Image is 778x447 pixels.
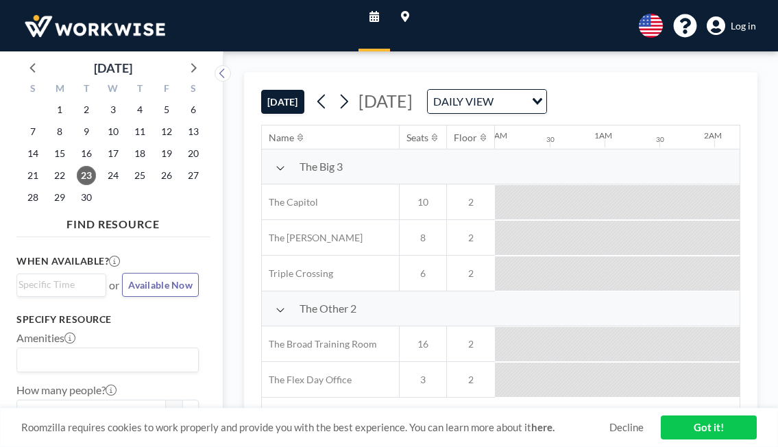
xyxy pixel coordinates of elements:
span: Triple Crossing [262,267,333,280]
span: Thursday, September 25, 2025 [130,166,149,185]
span: Available Now [128,279,193,291]
div: Search for option [17,274,106,295]
div: [DATE] [94,58,132,77]
span: Saturday, September 13, 2025 [184,122,203,141]
span: Saturday, September 27, 2025 [184,166,203,185]
span: Wednesday, September 24, 2025 [104,166,123,185]
input: Search for option [19,277,98,292]
span: Tuesday, September 23, 2025 [77,166,96,185]
div: 30 [546,135,555,144]
span: Monday, September 15, 2025 [50,144,69,163]
span: Tuesday, September 2, 2025 [77,100,96,119]
span: 16 [400,338,446,350]
div: 2AM [704,130,722,141]
span: The Capitol [262,196,318,208]
span: Monday, September 1, 2025 [50,100,69,119]
div: M [47,81,73,99]
span: Friday, September 19, 2025 [157,144,176,163]
a: Log in [707,16,756,36]
span: 2 [447,196,495,208]
span: 2 [447,374,495,386]
div: Search for option [428,90,546,113]
span: Sunday, September 21, 2025 [23,166,42,185]
div: S [180,81,206,99]
a: here. [531,421,555,433]
button: + [182,400,199,423]
span: Saturday, September 6, 2025 [184,100,203,119]
div: T [126,81,153,99]
span: 2 [447,267,495,280]
span: Monday, September 22, 2025 [50,166,69,185]
span: or [109,278,119,292]
div: 1AM [594,130,612,141]
span: Friday, September 12, 2025 [157,122,176,141]
span: Roomzilla requires cookies to work properly and provide you with the best experience. You can lea... [21,421,609,434]
span: [DATE] [358,90,413,111]
span: Tuesday, September 9, 2025 [77,122,96,141]
span: Thursday, September 18, 2025 [130,144,149,163]
span: Sunday, September 28, 2025 [23,188,42,207]
input: Search for option [19,351,191,369]
span: Thursday, September 11, 2025 [130,122,149,141]
span: Saturday, September 20, 2025 [184,144,203,163]
span: Friday, September 5, 2025 [157,100,176,119]
span: Thursday, September 4, 2025 [130,100,149,119]
span: 8 [400,232,446,244]
span: 2 [447,232,495,244]
span: 6 [400,267,446,280]
div: Floor [454,132,477,144]
a: Decline [609,421,644,434]
span: Sunday, September 7, 2025 [23,122,42,141]
div: W [100,81,127,99]
div: F [153,81,180,99]
span: Wednesday, September 17, 2025 [104,144,123,163]
div: Seats [406,132,428,144]
span: Tuesday, September 16, 2025 [77,144,96,163]
span: 10 [400,196,446,208]
button: Available Now [122,273,199,297]
span: The Other 2 [300,302,356,315]
span: Wednesday, September 3, 2025 [104,100,123,119]
span: Monday, September 29, 2025 [50,188,69,207]
input: Search for option [498,93,524,110]
div: T [73,81,100,99]
span: The Broad Training Room [262,338,377,350]
span: The Big 3 [300,160,343,173]
div: 30 [656,135,664,144]
button: - [166,400,182,423]
label: Amenities [16,331,75,345]
span: DAILY VIEW [430,93,496,110]
h3: Specify resource [16,313,199,326]
div: 12AM [485,130,507,141]
span: The Flex Day Office [262,374,352,386]
span: Tuesday, September 30, 2025 [77,188,96,207]
span: 2 [447,338,495,350]
span: Friday, September 26, 2025 [157,166,176,185]
span: 3 [400,374,446,386]
img: organization-logo [22,12,168,40]
span: Monday, September 8, 2025 [50,122,69,141]
div: Name [269,132,294,144]
label: How many people? [16,383,117,397]
div: Search for option [17,348,198,372]
a: Got it! [661,415,757,439]
span: Log in [731,20,756,32]
h4: FIND RESOURCE [16,212,210,231]
button: [DATE] [261,90,304,114]
span: Wednesday, September 10, 2025 [104,122,123,141]
div: S [20,81,47,99]
span: Sunday, September 14, 2025 [23,144,42,163]
span: The [PERSON_NAME] [262,232,363,244]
